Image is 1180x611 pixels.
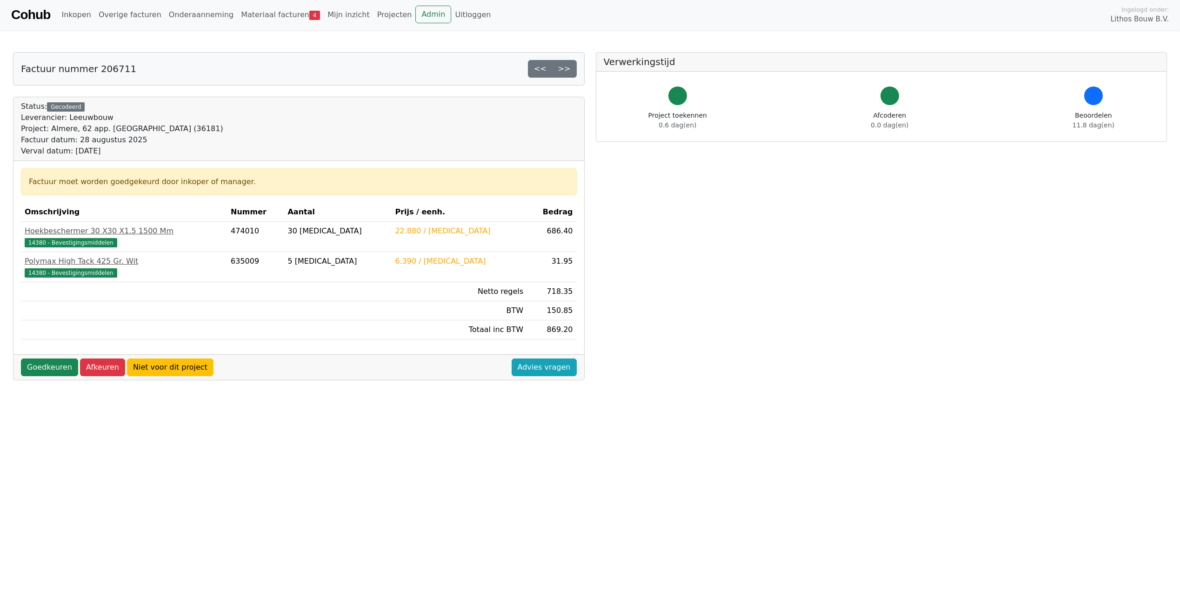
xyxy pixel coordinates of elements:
span: Lithos Bouw B.V. [1111,14,1169,25]
span: 0.6 dag(en) [659,121,696,129]
div: Gecodeerd [47,102,85,112]
td: 869.20 [527,320,576,339]
div: 5 [MEDICAL_DATA] [287,256,387,267]
a: Niet voor dit project [127,359,213,376]
td: 718.35 [527,282,576,301]
a: Polymax High Tack 425 Gr. Wit14380 - Bevestigingsmiddelen [25,256,223,278]
div: Afcoderen [871,111,908,130]
th: Prijs / eenh. [391,203,527,222]
span: 0.0 dag(en) [871,121,908,129]
span: 14380 - Bevestigingsmiddelen [25,268,117,278]
h5: Verwerkingstijd [604,56,1160,67]
div: Factuur datum: 28 augustus 2025 [21,134,223,146]
a: Projecten [373,6,416,24]
td: BTW [391,301,527,320]
td: Totaal inc BTW [391,320,527,339]
h5: Factuur nummer 206711 [21,63,136,74]
div: 6.390 / [MEDICAL_DATA] [395,256,523,267]
a: >> [552,60,577,78]
a: Materiaal facturen4 [237,6,324,24]
a: << [528,60,553,78]
a: Mijn inzicht [324,6,373,24]
td: 31.95 [527,252,576,282]
td: Netto regels [391,282,527,301]
td: 635009 [227,252,284,282]
div: Beoordelen [1073,111,1114,130]
div: Project: Almere, 62 app. [GEOGRAPHIC_DATA] (36181) [21,123,223,134]
div: 30 [MEDICAL_DATA] [287,226,387,237]
td: 150.85 [527,301,576,320]
th: Bedrag [527,203,576,222]
div: Project toekennen [648,111,707,130]
a: Cohub [11,4,50,26]
div: Polymax High Tack 425 Gr. Wit [25,256,223,267]
th: Omschrijving [21,203,227,222]
span: 11.8 dag(en) [1073,121,1114,129]
a: Hoekbeschermer 30 X30 X1.5 1500 Mm14380 - Bevestigingsmiddelen [25,226,223,248]
div: Status: [21,101,223,157]
div: 22.880 / [MEDICAL_DATA] [395,226,523,237]
a: Afkeuren [80,359,125,376]
a: Advies vragen [512,359,577,376]
span: 4 [309,11,320,20]
span: Ingelogd onder: [1121,5,1169,14]
div: Factuur moet worden goedgekeurd door inkoper of manager. [29,176,569,187]
a: Inkopen [58,6,94,24]
div: Verval datum: [DATE] [21,146,223,157]
th: Aantal [284,203,391,222]
div: Leverancier: Leeuwbouw [21,112,223,123]
td: 686.40 [527,222,576,252]
span: 14380 - Bevestigingsmiddelen [25,238,117,247]
a: Overige facturen [95,6,165,24]
td: 474010 [227,222,284,252]
th: Nummer [227,203,284,222]
a: Goedkeuren [21,359,78,376]
a: Admin [415,6,451,23]
div: Hoekbeschermer 30 X30 X1.5 1500 Mm [25,226,223,237]
a: Onderaanneming [165,6,237,24]
a: Uitloggen [451,6,494,24]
